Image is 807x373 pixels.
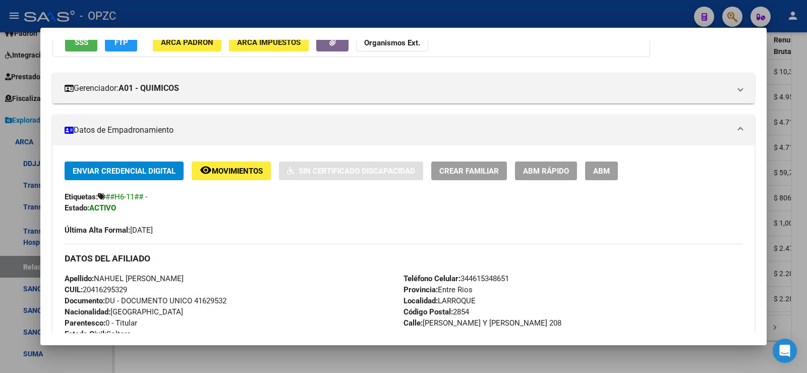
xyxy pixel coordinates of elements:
[65,307,183,316] span: [GEOGRAPHIC_DATA]
[153,33,221,51] button: ARCA Padrón
[523,167,569,176] span: ABM Rápido
[403,274,460,283] strong: Teléfono Celular:
[65,285,127,294] span: 20416295329
[65,307,110,316] strong: Nacionalidad:
[356,33,428,51] button: Organismos Ext.
[585,162,618,180] button: ABM
[403,318,423,328] strong: Calle:
[89,203,116,212] strong: ACTIVO
[65,226,130,235] strong: Última Alta Formal:
[403,307,453,316] strong: Código Postal:
[65,33,97,51] button: SSS
[65,82,730,94] mat-panel-title: Gerenciador:
[65,253,742,264] h3: DATOS DEL AFILIADO
[439,167,499,176] span: Crear Familiar
[65,330,106,339] strong: Estado Civil:
[279,162,423,180] button: Sin Certificado Discapacidad
[403,296,476,305] span: LARROQUE
[431,162,507,180] button: Crear Familiar
[65,203,89,212] strong: Estado:
[515,162,577,180] button: ABM Rápido
[52,115,755,145] mat-expansion-panel-header: Datos de Empadronamiento
[593,167,610,176] span: ABM
[65,274,184,283] span: NAHUEL [PERSON_NAME]
[75,38,88,47] span: SSS
[403,296,438,305] strong: Localidad:
[403,285,438,294] strong: Provincia:
[403,274,509,283] span: 344615348651
[200,164,212,176] mat-icon: remove_red_eye
[229,33,309,51] button: ARCA Impuestos
[65,318,137,328] span: 0 - Titular
[105,192,147,201] span: ##H6-11## -
[119,82,179,94] strong: A01 - QUIMICOS
[364,38,420,47] strong: Organismos Ext.
[403,285,473,294] span: Entre Rios
[65,274,94,283] strong: Apellido:
[65,192,98,201] strong: Etiquetas:
[212,167,263,176] span: Movimientos
[773,339,797,363] div: Open Intercom Messenger
[65,124,730,136] mat-panel-title: Datos de Empadronamiento
[73,167,176,176] span: Enviar Credencial Digital
[237,38,301,47] span: ARCA Impuestos
[65,162,184,180] button: Enviar Credencial Digital
[65,285,83,294] strong: CUIL:
[65,330,131,339] span: Soltero
[299,167,415,176] span: Sin Certificado Discapacidad
[114,38,128,47] span: FTP
[65,318,105,328] strong: Parentesco:
[65,226,153,235] span: [DATE]
[403,318,561,328] span: [PERSON_NAME] Y [PERSON_NAME] 208
[161,38,213,47] span: ARCA Padrón
[65,296,105,305] strong: Documento:
[192,162,271,180] button: Movimientos
[105,33,137,51] button: FTP
[403,307,469,316] span: 2854
[65,296,226,305] span: DU - DOCUMENTO UNICO 41629532
[52,73,755,103] mat-expansion-panel-header: Gerenciador:A01 - QUIMICOS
